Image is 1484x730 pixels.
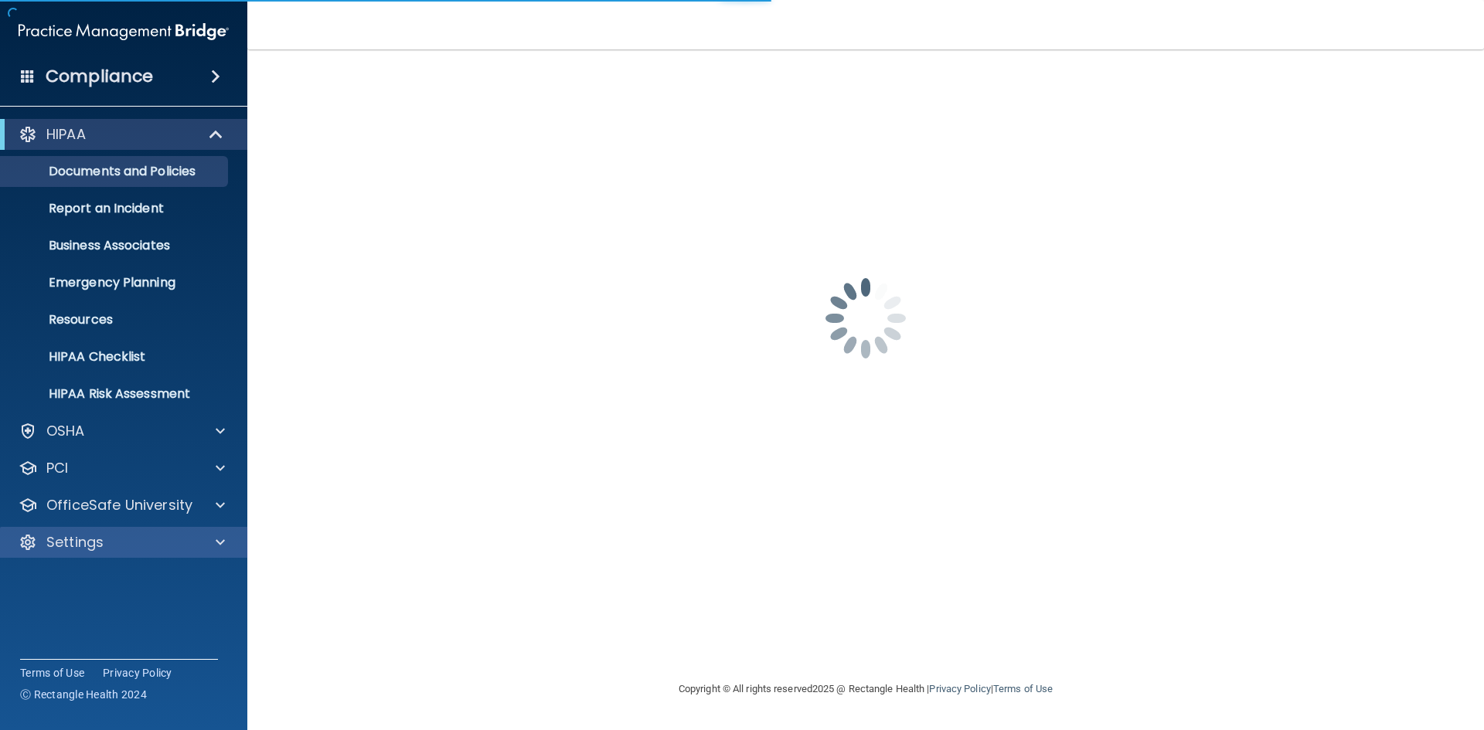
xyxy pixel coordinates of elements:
[19,496,225,514] a: OfficeSafe University
[46,533,104,552] p: Settings
[19,16,229,47] img: PMB logo
[20,687,147,702] span: Ⓒ Rectangle Health 2024
[46,66,153,87] h4: Compliance
[19,533,225,552] a: Settings
[20,665,84,681] a: Terms of Use
[19,422,225,440] a: OSHA
[10,238,221,253] p: Business Associates
[46,496,192,514] p: OfficeSafe University
[10,349,221,365] p: HIPAA Checklist
[46,459,68,477] p: PCI
[10,164,221,179] p: Documents and Policies
[788,241,943,396] img: spinner.e123f6fc.gif
[10,386,221,402] p: HIPAA Risk Assessment
[10,275,221,290] p: Emergency Planning
[10,312,221,328] p: Resources
[46,422,85,440] p: OSHA
[46,125,86,144] p: HIPAA
[993,683,1053,694] a: Terms of Use
[10,201,221,216] p: Report an Incident
[103,665,172,681] a: Privacy Policy
[929,683,990,694] a: Privacy Policy
[19,459,225,477] a: PCI
[19,125,224,144] a: HIPAA
[584,664,1148,714] div: Copyright © All rights reserved 2025 @ Rectangle Health | |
